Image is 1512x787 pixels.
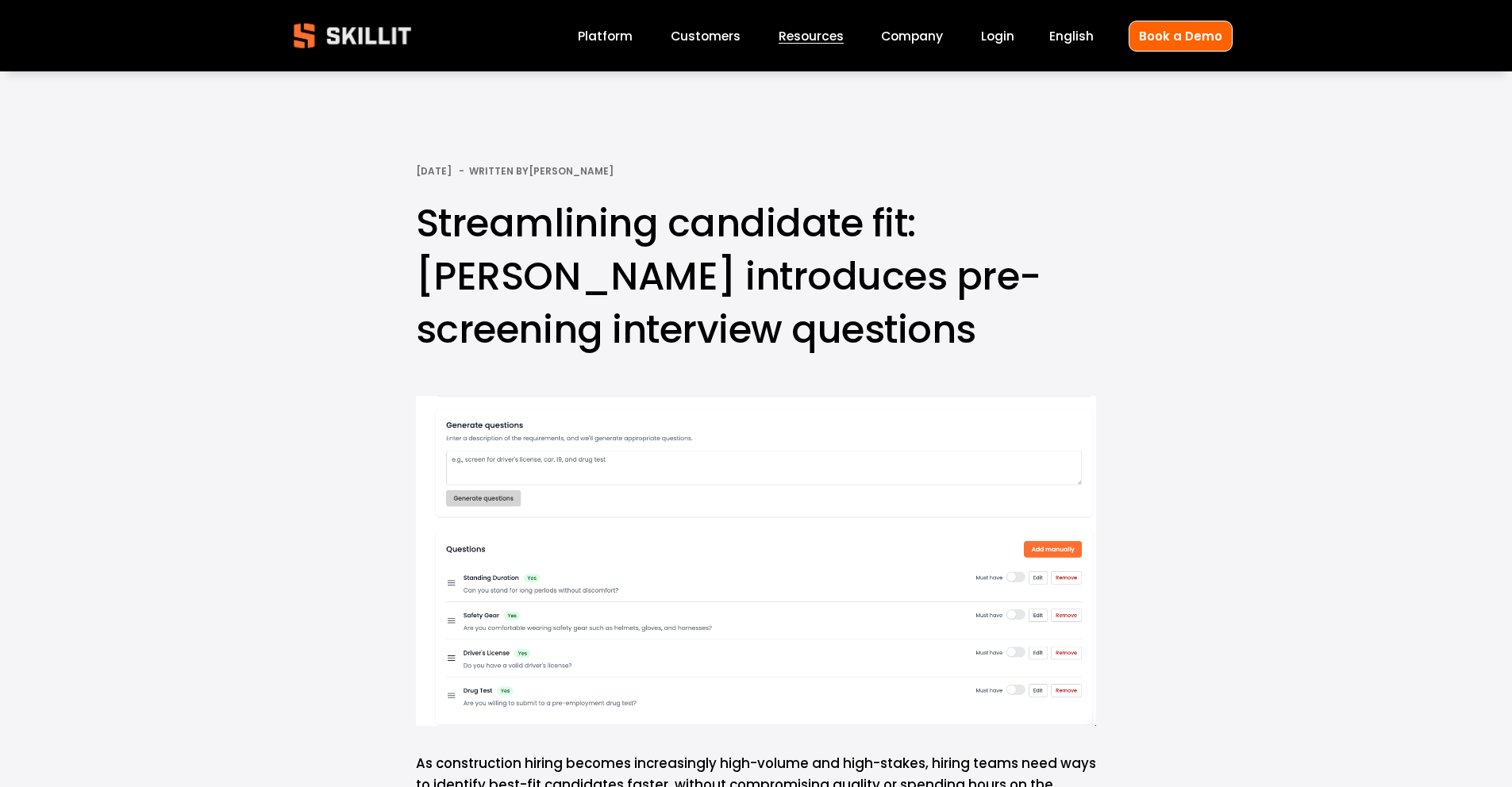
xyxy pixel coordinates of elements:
[779,25,844,47] a: folder dropdown
[671,25,741,47] a: Customers
[578,25,633,47] a: Platform
[416,164,452,178] span: [DATE]
[469,166,614,177] div: Written By
[416,197,1096,357] h1: Streamlining candidate fit: [PERSON_NAME] introduces pre-screening interview questions
[881,25,943,47] a: Company
[779,27,844,45] span: Resources
[529,164,614,178] a: [PERSON_NAME]
[1129,21,1233,52] a: Book a Demo
[1049,25,1094,47] div: language picker
[981,25,1014,47] a: Login
[280,12,425,60] img: Skillit
[1049,27,1094,45] span: English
